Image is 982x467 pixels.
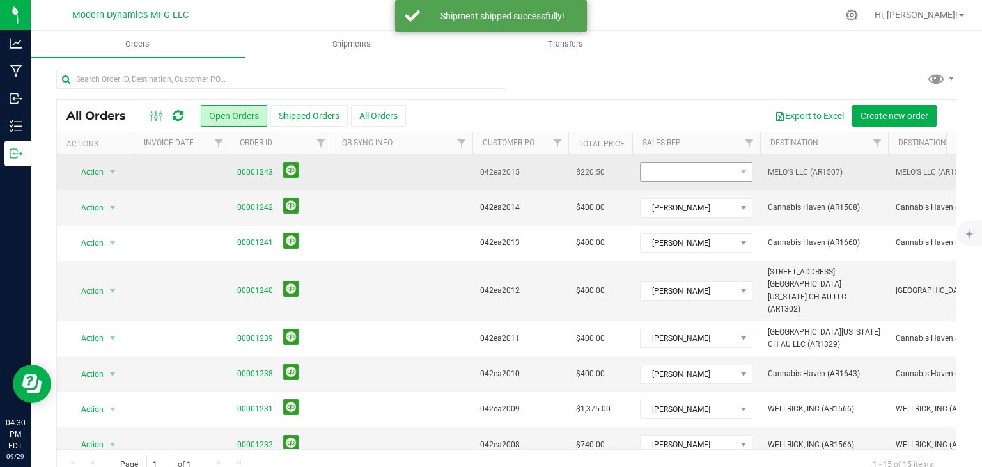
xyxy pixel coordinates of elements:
[641,329,736,347] span: [PERSON_NAME]
[237,237,273,249] a: 00001241
[867,132,888,154] a: Filter
[852,105,937,127] button: Create new order
[767,105,852,127] button: Export to Excel
[451,132,472,154] a: Filter
[768,403,880,415] span: WELLRICK, INC (AR1566)
[10,147,22,160] inline-svg: Outbound
[480,202,561,214] span: 042ea2014
[768,439,880,451] span: WELLRICK, INC (AR1566)
[108,38,167,50] span: Orders
[480,368,561,380] span: 042ea2010
[480,237,561,249] span: 042ea2013
[576,202,605,214] span: $400.00
[144,138,194,147] a: Invoice Date
[72,10,189,20] span: Modern Dynamics MFG LLC
[6,417,25,452] p: 04:30 PM EDT
[105,365,121,383] span: select
[480,333,561,345] span: 042ea2011
[105,329,121,347] span: select
[351,105,406,127] button: All Orders
[10,92,22,105] inline-svg: Inbound
[105,282,121,300] span: select
[641,282,736,300] span: [PERSON_NAME]
[641,436,736,454] span: [PERSON_NAME]
[105,234,121,252] span: select
[105,400,121,418] span: select
[768,326,880,351] span: [GEOGRAPHIC_DATA][US_STATE] CH AU LLC (AR1329)
[31,31,245,58] a: Orders
[240,138,272,147] a: Order ID
[70,329,104,347] span: Action
[237,403,273,415] a: 00001231
[898,138,963,147] a: Destination DBA
[641,199,736,217] span: [PERSON_NAME]
[770,138,818,147] a: Destination
[237,439,273,451] a: 00001232
[531,38,600,50] span: Transfers
[641,234,736,252] span: [PERSON_NAME]
[13,365,51,403] iframe: Resource center
[66,139,129,148] div: Actions
[768,166,880,178] span: MELO'S LLC (AR1507)
[427,10,577,22] div: Shipment shipped successfully!
[641,365,736,383] span: [PERSON_NAME]
[641,400,736,418] span: [PERSON_NAME]
[480,166,561,178] span: 042ea2015
[245,31,459,58] a: Shipments
[208,132,230,154] a: Filter
[861,111,928,121] span: Create new order
[70,199,104,217] span: Action
[768,202,880,214] span: Cannabis Haven (AR1508)
[768,368,880,380] span: Cannabis Haven (AR1643)
[70,436,104,454] span: Action
[105,163,121,181] span: select
[547,132,568,154] a: Filter
[10,65,22,77] inline-svg: Manufacturing
[844,9,860,21] div: Manage settings
[768,266,880,315] span: [STREET_ADDRESS][GEOGRAPHIC_DATA] [US_STATE] CH AU LLC (AR1302)
[237,166,273,178] a: 00001243
[480,403,561,415] span: 042ea2009
[739,132,760,154] a: Filter
[579,139,625,148] a: Total Price
[237,202,273,214] a: 00001242
[56,70,506,89] input: Search Order ID, Destination, Customer PO...
[576,285,605,297] span: $400.00
[66,109,139,123] span: All Orders
[237,285,273,297] a: 00001240
[201,105,267,127] button: Open Orders
[576,368,605,380] span: $400.00
[768,237,880,249] span: Cannabis Haven (AR1660)
[576,439,605,451] span: $740.00
[576,166,605,178] span: $220.50
[237,368,273,380] a: 00001238
[342,138,393,147] a: QB Sync Info
[70,400,104,418] span: Action
[70,234,104,252] span: Action
[237,333,273,345] a: 00001239
[10,120,22,132] inline-svg: Inventory
[315,38,388,50] span: Shipments
[480,285,561,297] span: 042ea2012
[576,403,611,415] span: $1,375.00
[105,199,121,217] span: select
[6,452,25,461] p: 09/29
[70,365,104,383] span: Action
[70,282,104,300] span: Action
[459,31,673,58] a: Transfers
[270,105,348,127] button: Shipped Orders
[10,37,22,50] inline-svg: Analytics
[643,138,681,147] a: Sales Rep
[70,163,104,181] span: Action
[576,333,605,345] span: $400.00
[105,436,121,454] span: select
[875,10,958,20] span: Hi, [PERSON_NAME]!
[480,439,561,451] span: 042ea2008
[311,132,332,154] a: Filter
[483,138,534,147] a: Customer PO
[576,237,605,249] span: $400.00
